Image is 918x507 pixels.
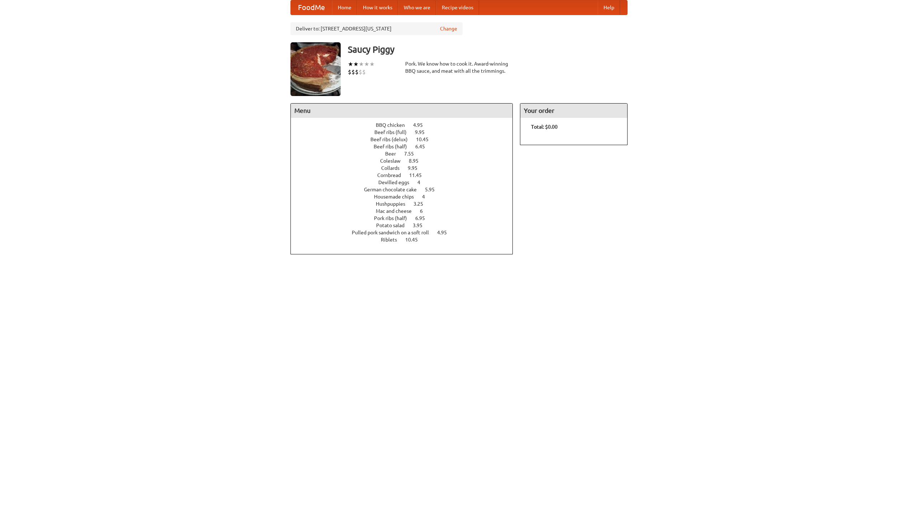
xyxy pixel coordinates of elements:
span: Mac and cheese [376,208,419,214]
span: 4 [422,194,432,200]
span: 5.95 [425,187,442,192]
span: 4.95 [413,122,430,128]
a: Collards 9.95 [381,165,431,171]
a: Hushpuppies 3.25 [376,201,436,207]
a: Change [440,25,457,32]
span: German chocolate cake [364,187,424,192]
span: 6 [420,208,430,214]
span: 9.95 [415,129,432,135]
span: 4.95 [437,230,454,235]
span: 8.95 [409,158,426,164]
a: Beef ribs (full) 9.95 [374,129,438,135]
span: Potato salad [376,223,412,228]
span: 6.45 [415,144,432,149]
a: Pulled pork sandwich on a soft roll 4.95 [352,230,460,235]
a: How it works [357,0,398,15]
span: Coleslaw [380,158,408,164]
img: angular.jpg [290,42,341,96]
a: Home [332,0,357,15]
a: FoodMe [291,0,332,15]
li: ★ [359,60,364,68]
li: $ [355,68,359,76]
span: 11.45 [409,172,429,178]
li: $ [362,68,366,76]
li: ★ [353,60,359,68]
a: Beef ribs (delux) 10.45 [370,137,442,142]
a: BBQ chicken 4.95 [376,122,436,128]
a: Help [598,0,620,15]
span: 10.45 [416,137,436,142]
span: Beer [385,151,403,157]
a: Recipe videos [436,0,479,15]
h3: Saucy Piggy [348,42,628,57]
div: Pork. We know how to cook it. Award-winning BBQ sauce, and meat with all the trimmings. [405,60,513,75]
span: Housemade chips [374,194,421,200]
span: Beef ribs (half) [374,144,414,149]
a: Potato salad 3.95 [376,223,436,228]
span: 3.25 [413,201,430,207]
span: 9.95 [408,165,425,171]
span: 6.95 [415,215,432,221]
span: 10.45 [405,237,425,243]
span: Pork ribs (half) [374,215,414,221]
a: Cornbread 11.45 [377,172,435,178]
span: 4 [417,180,427,185]
span: Pulled pork sandwich on a soft roll [352,230,436,235]
b: Total: $0.00 [531,124,558,130]
span: Riblets [381,237,404,243]
h4: Your order [520,104,627,118]
span: Beef ribs (full) [374,129,414,135]
a: German chocolate cake 5.95 [364,187,448,192]
span: Devilled eggs [378,180,416,185]
a: Riblets 10.45 [381,237,431,243]
li: $ [359,68,362,76]
li: ★ [364,60,369,68]
span: Beef ribs (delux) [370,137,415,142]
a: Housemade chips 4 [374,194,438,200]
a: Devilled eggs 4 [378,180,434,185]
a: Coleslaw 8.95 [380,158,432,164]
a: Beer 7.55 [385,151,427,157]
li: ★ [369,60,375,68]
span: Collards [381,165,407,171]
a: Pork ribs (half) 6.95 [374,215,438,221]
a: Who we are [398,0,436,15]
li: $ [351,68,355,76]
span: Hushpuppies [376,201,412,207]
span: 7.55 [404,151,421,157]
li: $ [348,68,351,76]
div: Deliver to: [STREET_ADDRESS][US_STATE] [290,22,463,35]
h4: Menu [291,104,512,118]
a: Beef ribs (half) 6.45 [374,144,438,149]
span: 3.95 [413,223,430,228]
li: ★ [348,60,353,68]
span: Cornbread [377,172,408,178]
a: Mac and cheese 6 [376,208,436,214]
span: BBQ chicken [376,122,412,128]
